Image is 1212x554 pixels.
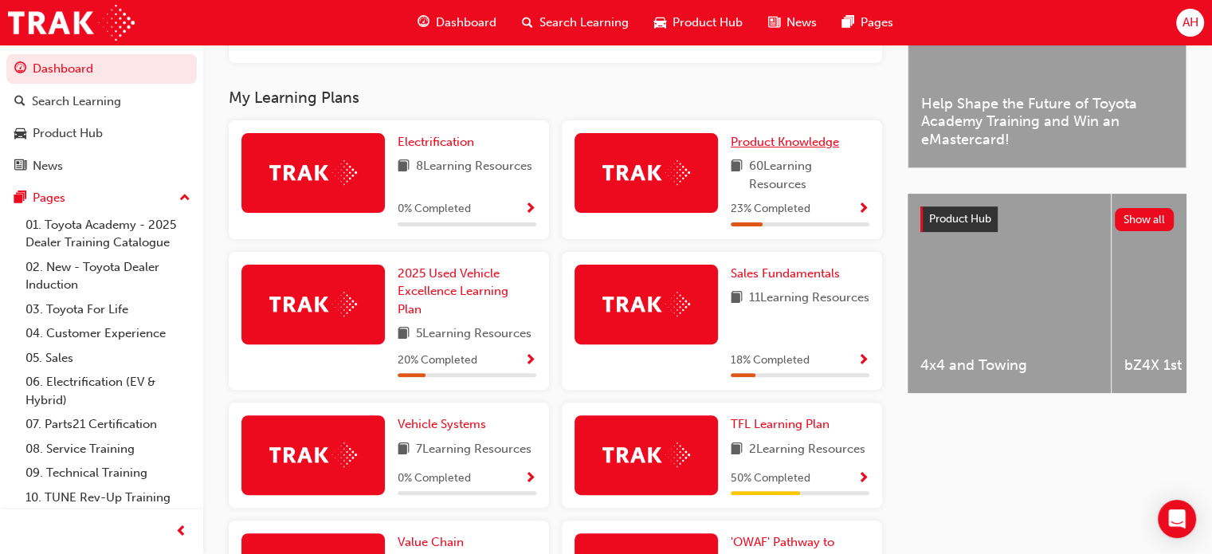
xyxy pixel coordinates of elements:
a: news-iconNews [755,6,830,39]
span: 7 Learning Resources [416,440,531,460]
button: Show all [1115,208,1175,231]
span: prev-icon [175,522,187,542]
button: Pages [6,183,197,213]
img: Trak [269,160,357,185]
a: 01. Toyota Academy - 2025 Dealer Training Catalogue [19,213,197,255]
span: Value Chain [398,535,464,549]
button: Show Progress [524,351,536,371]
img: Trak [269,442,357,467]
span: search-icon [14,95,25,109]
span: pages-icon [14,191,26,206]
img: Trak [602,160,690,185]
a: pages-iconPages [830,6,906,39]
button: Show Progress [857,351,869,371]
div: Open Intercom Messenger [1158,500,1196,538]
span: Show Progress [857,472,869,486]
button: DashboardSearch LearningProduct HubNews [6,51,197,183]
span: 23 % Completed [731,200,810,218]
span: Search Learning [539,14,629,32]
a: News [6,151,197,181]
span: news-icon [14,159,26,174]
span: up-icon [179,188,190,209]
span: car-icon [654,13,666,33]
div: Pages [33,189,65,207]
span: Show Progress [524,472,536,486]
span: Vehicle Systems [398,417,486,431]
span: Show Progress [524,354,536,368]
span: car-icon [14,127,26,141]
span: News [786,14,817,32]
span: Dashboard [436,14,496,32]
span: book-icon [731,289,743,308]
a: Vehicle Systems [398,415,492,434]
span: 2 Learning Resources [749,440,865,460]
span: Show Progress [857,354,869,368]
a: 09. Technical Training [19,461,197,485]
span: book-icon [398,157,410,177]
a: Search Learning [6,87,197,116]
span: TFL Learning Plan [731,417,830,431]
a: Product Hub [6,119,197,148]
span: book-icon [731,440,743,460]
span: Show Progress [524,202,536,217]
a: car-iconProduct Hub [641,6,755,39]
a: TFL Learning Plan [731,415,836,434]
span: 2025 Used Vehicle Excellence Learning Plan [398,266,508,316]
img: Trak [269,292,357,316]
a: 07. Parts21 Certification [19,412,197,437]
span: 11 Learning Resources [749,289,869,308]
span: Sales Fundamentals [731,266,840,281]
img: Trak [602,442,690,467]
button: Show Progress [857,199,869,219]
span: book-icon [731,157,743,193]
span: AH [1182,14,1198,32]
a: Electrification [398,133,480,151]
span: guage-icon [418,13,429,33]
a: 10. TUNE Rev-Up Training [19,485,197,510]
div: Search Learning [32,92,121,111]
a: 03. Toyota For Life [19,297,197,322]
a: guage-iconDashboard [405,6,509,39]
button: Show Progress [524,199,536,219]
div: News [33,157,63,175]
button: AH [1176,9,1204,37]
span: Product Hub [929,212,991,226]
a: search-iconSearch Learning [509,6,641,39]
a: 08. Service Training [19,437,197,462]
img: Trak [602,292,690,316]
span: 5 Learning Resources [416,324,531,344]
span: book-icon [398,324,410,344]
h3: My Learning Plans [229,88,882,107]
a: 05. Sales [19,346,197,371]
a: 02. New - Toyota Dealer Induction [19,255,197,297]
span: 8 Learning Resources [416,157,532,177]
span: search-icon [522,13,533,33]
button: Show Progress [524,469,536,489]
a: 04. Customer Experience [19,321,197,346]
span: Show Progress [857,202,869,217]
span: 4x4 and Towing [920,356,1098,375]
a: 4x4 and Towing [908,194,1111,393]
span: 0 % Completed [398,470,471,488]
a: Product Knowledge [731,133,845,151]
a: Sales Fundamentals [731,265,846,283]
button: Show Progress [857,469,869,489]
span: pages-icon [842,13,854,33]
a: Product HubShow all [920,206,1174,232]
span: Help Shape the Future of Toyota Academy Training and Win an eMastercard! [921,95,1173,149]
a: Dashboard [6,54,197,84]
span: Product Knowledge [731,135,839,149]
img: Trak [8,5,135,41]
span: Pages [861,14,893,32]
span: Product Hub [673,14,743,32]
span: Electrification [398,135,474,149]
span: book-icon [398,440,410,460]
span: 60 Learning Resources [749,157,869,193]
div: Product Hub [33,124,103,143]
a: 06. Electrification (EV & Hybrid) [19,370,197,412]
a: 2025 Used Vehicle Excellence Learning Plan [398,265,536,319]
a: Value Chain [398,533,470,552]
span: guage-icon [14,62,26,77]
span: 20 % Completed [398,352,477,370]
